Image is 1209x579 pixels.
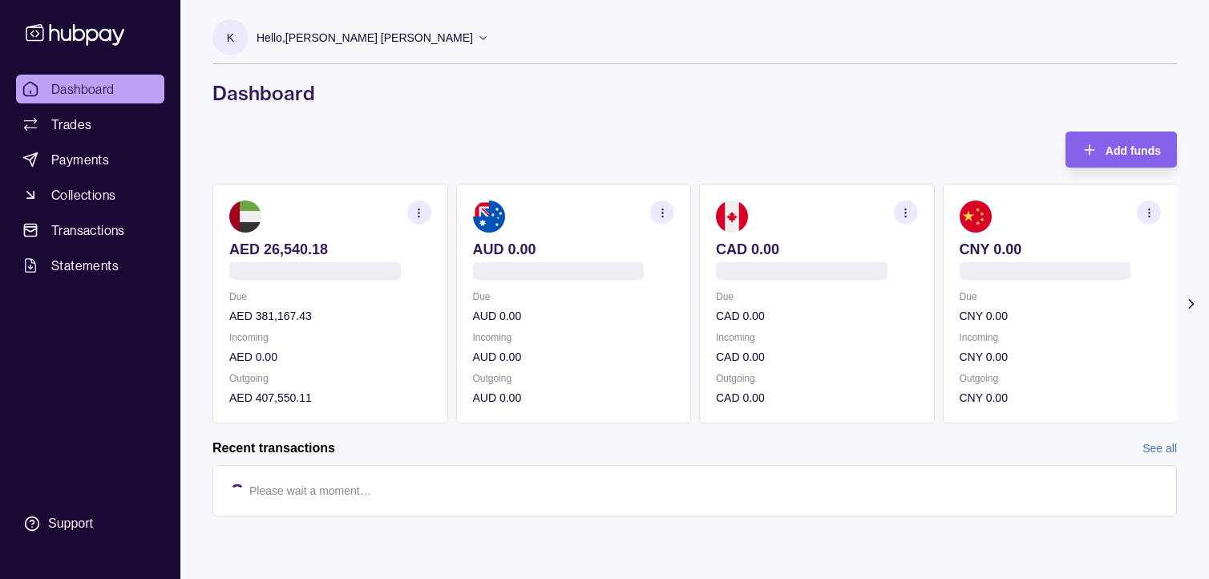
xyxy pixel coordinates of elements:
[1106,144,1161,157] span: Add funds
[960,241,1162,258] p: CNY 0.00
[1142,439,1177,457] a: See all
[960,288,1162,306] p: Due
[48,515,93,532] div: Support
[960,200,992,233] img: cn
[960,329,1162,346] p: Incoming
[212,80,1177,106] h1: Dashboard
[473,200,505,233] img: au
[16,110,164,139] a: Trades
[716,307,918,325] p: CAD 0.00
[229,348,431,366] p: AED 0.00
[716,241,918,258] p: CAD 0.00
[473,307,675,325] p: AUD 0.00
[473,370,675,387] p: Outgoing
[16,180,164,209] a: Collections
[473,348,675,366] p: AUD 0.00
[229,389,431,407] p: AED 407,550.11
[473,329,675,346] p: Incoming
[229,370,431,387] p: Outgoing
[249,482,371,500] p: Please wait a moment…
[51,221,125,240] span: Transactions
[229,200,261,233] img: ae
[51,150,109,169] span: Payments
[51,79,115,99] span: Dashboard
[716,200,748,233] img: ca
[716,288,918,306] p: Due
[16,251,164,280] a: Statements
[51,115,91,134] span: Trades
[16,507,164,541] a: Support
[960,307,1162,325] p: CNY 0.00
[16,216,164,245] a: Transactions
[16,75,164,103] a: Dashboard
[212,439,335,457] h2: Recent transactions
[960,348,1162,366] p: CNY 0.00
[960,370,1162,387] p: Outgoing
[716,370,918,387] p: Outgoing
[229,241,431,258] p: AED 26,540.18
[473,241,675,258] p: AUD 0.00
[51,185,115,204] span: Collections
[473,288,675,306] p: Due
[227,29,234,47] p: K
[716,329,918,346] p: Incoming
[716,348,918,366] p: CAD 0.00
[16,145,164,174] a: Payments
[229,307,431,325] p: AED 381,167.43
[51,256,119,275] span: Statements
[960,389,1162,407] p: CNY 0.00
[1065,132,1177,168] button: Add funds
[473,389,675,407] p: AUD 0.00
[229,329,431,346] p: Incoming
[716,389,918,407] p: CAD 0.00
[229,288,431,306] p: Due
[257,29,473,47] p: Hello, [PERSON_NAME] [PERSON_NAME]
